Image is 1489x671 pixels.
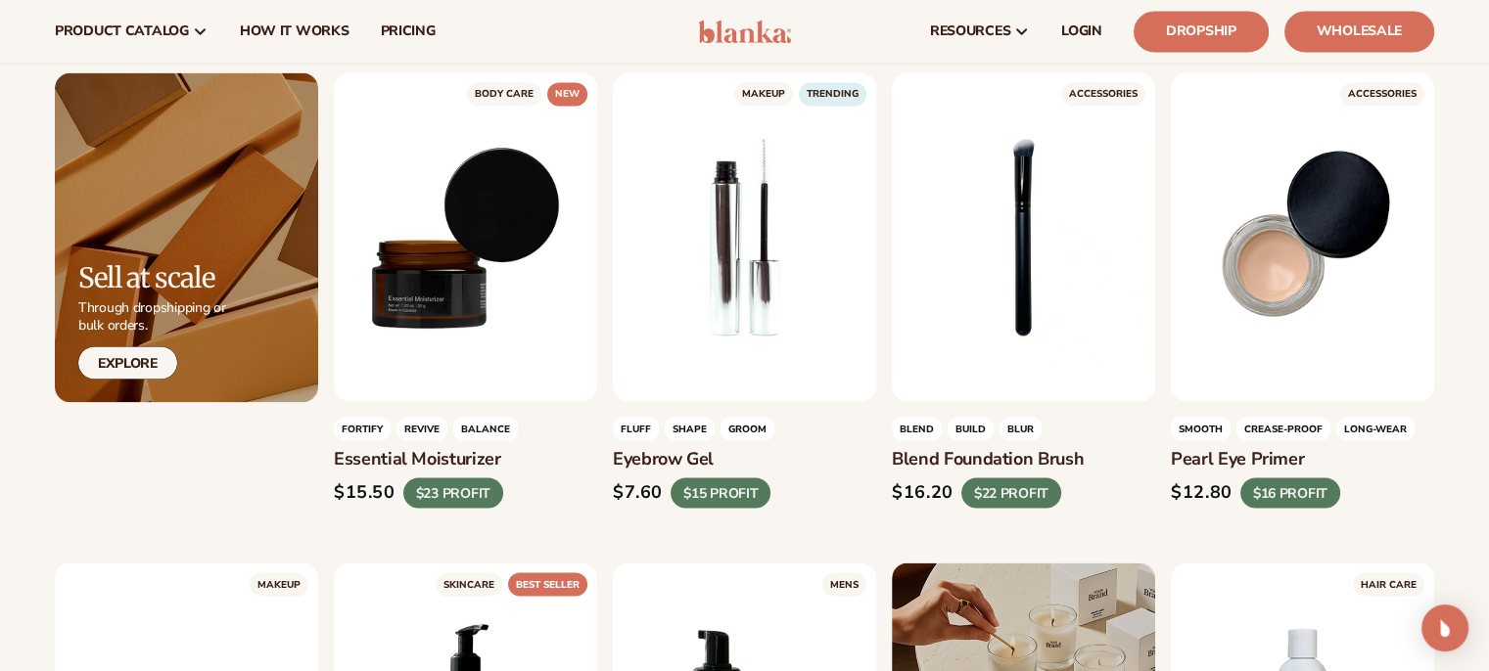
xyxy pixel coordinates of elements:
[613,418,659,441] span: fluff
[613,482,663,504] div: $7.60
[1171,449,1434,470] h3: Pearl eye primer
[380,23,435,39] span: pricing
[892,418,942,441] span: blend
[671,477,770,508] div: $15 PROFIT
[948,418,994,441] span: build
[698,20,791,43] img: logo
[1000,418,1042,441] span: BLUR
[55,23,189,39] span: product catalog
[453,418,518,441] span: balance
[1134,11,1269,52] a: Dropship
[1240,477,1340,508] div: $16 PROFIT
[334,449,597,470] h3: Essential moisturizer
[1236,418,1330,441] span: crease-proof
[892,449,1155,470] h3: Blend foundation brush
[78,346,177,379] a: Explore
[1171,482,1233,504] div: $12.80
[1171,418,1231,441] span: smooth
[403,477,503,508] div: $23 PROFIT
[613,449,876,470] h3: Eyebrow gel
[930,23,1010,39] span: resources
[1421,604,1468,651] div: Open Intercom Messenger
[240,23,349,39] span: How It Works
[961,477,1061,508] div: $22 PROFIT
[334,482,396,504] div: $15.50
[665,418,715,441] span: shape
[78,262,226,292] h2: Sell at scale
[78,298,226,334] p: Through dropshipping or bulk orders.
[1061,23,1102,39] span: LOGIN
[892,482,954,504] div: $16.20
[1336,418,1415,441] span: long-wear
[334,418,391,441] span: fortify
[721,418,774,441] span: groom
[1284,11,1434,52] a: Wholesale
[396,418,447,441] span: revive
